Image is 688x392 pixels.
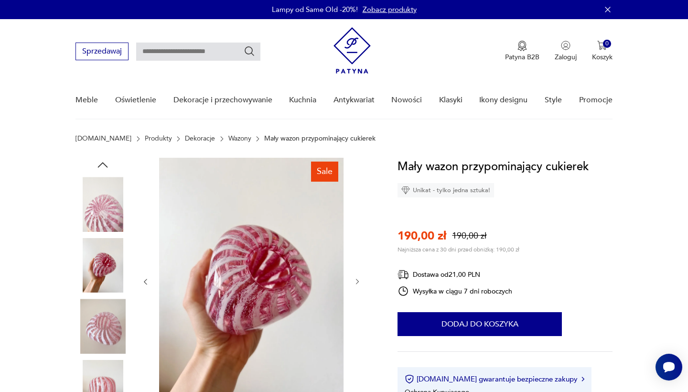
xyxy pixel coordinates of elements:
[363,5,417,14] a: Zobacz produkty
[185,135,215,142] a: Dekoracje
[333,82,375,119] a: Antykwariat
[311,162,338,182] div: Sale
[398,183,494,197] div: Unikat - tylko jedna sztuka!
[264,135,376,142] p: Mały wazon przypominający cukierek
[505,41,539,62] button: Patyna B2B
[244,45,255,57] button: Szukaj
[75,177,130,231] img: Zdjęcie produktu Mały wazon przypominający cukierek
[656,354,682,381] iframe: Smartsupp widget button
[145,135,172,142] a: Produkty
[401,186,410,195] img: Ikona diamentu
[75,135,131,142] a: [DOMAIN_NAME]
[561,41,570,50] img: Ikonka użytkownika
[75,82,98,119] a: Meble
[592,53,613,62] p: Koszyk
[505,41,539,62] a: Ikona medaluPatyna B2B
[452,230,486,242] p: 190,00 zł
[405,374,584,384] button: [DOMAIN_NAME] gwarantuje bezpieczne zakupy
[479,82,527,119] a: Ikony designu
[289,82,316,119] a: Kuchnia
[115,82,156,119] a: Oświetlenie
[405,374,414,384] img: Ikona certyfikatu
[75,43,129,60] button: Sprzedawaj
[75,49,129,55] a: Sprzedawaj
[398,312,562,336] button: Dodaj do koszyka
[555,53,577,62] p: Zaloguj
[603,40,611,48] div: 0
[398,285,512,297] div: Wysyłka w ciągu 7 dni roboczych
[398,228,446,244] p: 190,00 zł
[545,82,562,119] a: Style
[597,41,607,50] img: Ikona koszyka
[272,5,358,14] p: Lampy od Same Old -20%!
[398,269,409,281] img: Ikona dostawy
[398,246,519,253] p: Najniższa cena z 30 dni przed obniżką: 190,00 zł
[439,82,462,119] a: Klasyki
[398,158,589,176] h1: Mały wazon przypominający cukierek
[333,27,371,74] img: Patyna - sklep z meblami i dekoracjami vintage
[75,299,130,353] img: Zdjęcie produktu Mały wazon przypominający cukierek
[555,41,577,62] button: Zaloguj
[173,82,272,119] a: Dekoracje i przechowywanie
[391,82,422,119] a: Nowości
[517,41,527,51] img: Ikona medalu
[228,135,251,142] a: Wazony
[581,377,584,381] img: Ikona strzałki w prawo
[398,269,512,281] div: Dostawa od 21,00 PLN
[592,41,613,62] button: 0Koszyk
[505,53,539,62] p: Patyna B2B
[579,82,613,119] a: Promocje
[75,238,130,293] img: Zdjęcie produktu Mały wazon przypominający cukierek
